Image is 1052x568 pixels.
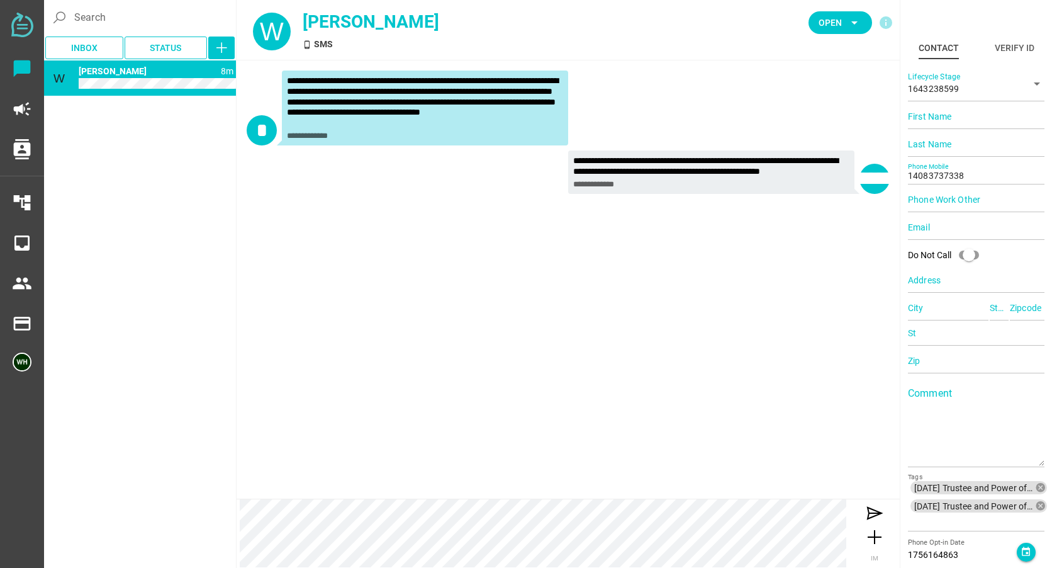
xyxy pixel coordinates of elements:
span: Inbox [71,40,98,55]
span: IM [871,555,878,562]
textarea: Comment [908,392,1044,466]
i: chat_bubble [12,59,32,79]
span: 1756241322 [221,66,233,76]
i: info [878,15,893,30]
button: Open [809,11,872,34]
div: Verify ID [995,40,1034,55]
div: SMS [303,38,622,51]
input: First Name [908,104,1044,129]
button: Status [125,37,208,59]
span: W [260,18,284,45]
input: State [990,295,1009,321]
i: event [1021,547,1031,557]
input: Zip [908,348,1044,373]
i: cancel [1035,501,1046,512]
span: W [53,72,65,85]
div: 1756164863 [908,548,1017,562]
span: 1643238599 [908,83,959,94]
span: 14083737338 [79,66,147,76]
span: [DATE] Trustee and Power of Attorney School 2 seat reminder.csv [914,482,1034,494]
i: contacts [12,139,32,159]
div: Phone Opt-in Date [908,538,1017,548]
input: [DATE] Trustee and Power of Attorney School 2 seat reminder.csv[DATE] Trustee and Power of Attorn... [908,515,1044,530]
div: Contact [919,40,959,55]
div: [PERSON_NAME] [303,9,622,35]
i: inbox [12,233,32,253]
span: Open [819,15,842,30]
button: Inbox [45,37,123,59]
img: 5edff51079ed9903661a2266-30.png [13,353,31,372]
input: Email [908,215,1044,240]
input: Phone Mobile [908,159,1044,185]
img: svg+xml;base64,PD94bWwgdmVyc2lvbj0iMS4wIiBlbmNvZGluZz0iVVRGLTgiPz4KPHN2ZyB2ZXJzaW9uPSIxLjEiIHZpZX... [11,13,33,37]
i: SMS [303,40,311,49]
div: Do Not Call [908,249,951,262]
i: people [12,273,32,293]
span: [DATE] Trustee and Power of Attorney [DATE] of Reminder.csv [914,501,1034,512]
input: Address [908,268,1044,293]
i: SMS [65,84,75,93]
i: payment [12,314,32,334]
div: Do Not Call [908,242,987,268]
i: campaign [12,99,32,119]
input: St [908,321,1044,346]
span: Status [150,40,181,55]
i: arrow_drop_down [847,15,862,30]
input: City [908,295,988,321]
i: arrow_drop_down [1029,76,1044,91]
i: cancel [1035,482,1046,494]
i: account_tree [12,193,32,213]
input: Phone Work Other [908,187,1044,212]
input: Zipcode [1010,295,1044,321]
input: Last Name [908,132,1044,157]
